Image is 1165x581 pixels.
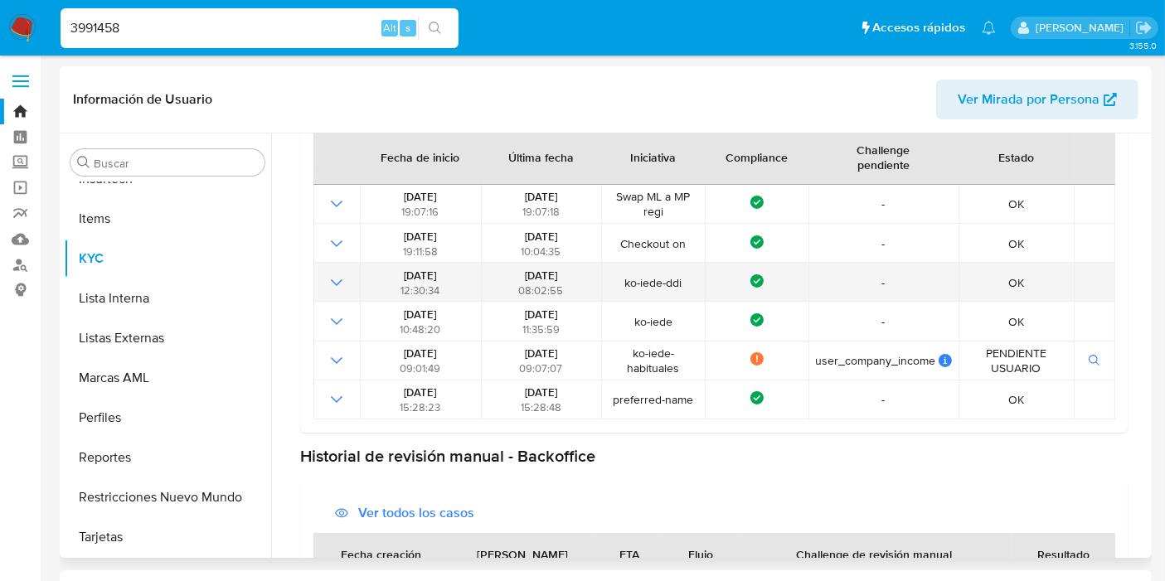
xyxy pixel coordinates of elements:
[872,19,965,36] span: Accesos rápidos
[64,358,271,398] button: Marcas AML
[94,156,258,171] input: Buscar
[64,398,271,438] button: Perfiles
[77,156,90,169] button: Buscar
[958,80,1099,119] span: Ver Mirada por Persona
[982,21,996,35] a: Notificaciones
[64,517,271,557] button: Tarjetas
[418,17,452,40] button: search-icon
[64,278,271,318] button: Lista Interna
[405,20,410,36] span: s
[64,477,271,517] button: Restricciones Nuevo Mundo
[64,318,271,358] button: Listas Externas
[73,91,212,108] h1: Información de Usuario
[64,199,271,239] button: Items
[64,239,271,278] button: KYC
[383,20,396,36] span: Alt
[1036,20,1129,36] p: gregorio.negri@mercadolibre.com
[61,17,459,39] input: Buscar usuario o caso...
[1135,19,1153,36] a: Salir
[64,438,271,477] button: Reportes
[936,80,1138,119] button: Ver Mirada por Persona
